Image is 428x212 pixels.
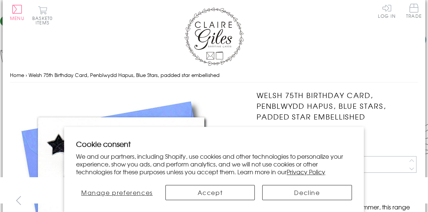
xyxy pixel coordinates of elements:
[406,4,422,18] span: Trade
[406,4,422,20] a: Trade
[10,15,24,21] span: Menu
[184,7,244,66] img: Claire Giles Greetings Cards
[76,152,352,175] p: We and our partners, including Shopify, use cookies and other technologies to personalize your ex...
[287,167,325,176] a: Privacy Policy
[76,185,158,200] button: Manage preferences
[10,71,24,78] a: Home
[378,4,396,18] a: Log In
[76,139,352,149] h2: Cookie consent
[10,192,27,209] button: prev
[36,15,53,26] span: 0 items
[257,90,418,122] h1: Welsh 75th Birthday Card, Penblwydd Hapus, Blue Stars, padded star embellished
[10,5,24,20] button: Menu
[10,68,418,83] nav: breadcrumbs
[32,6,53,25] button: Basket0 items
[165,185,255,200] button: Accept
[81,188,153,197] span: Manage preferences
[29,71,220,78] span: Welsh 75th Birthday Card, Penblwydd Hapus, Blue Stars, padded star embellished
[262,185,352,200] button: Decline
[26,71,27,78] span: ›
